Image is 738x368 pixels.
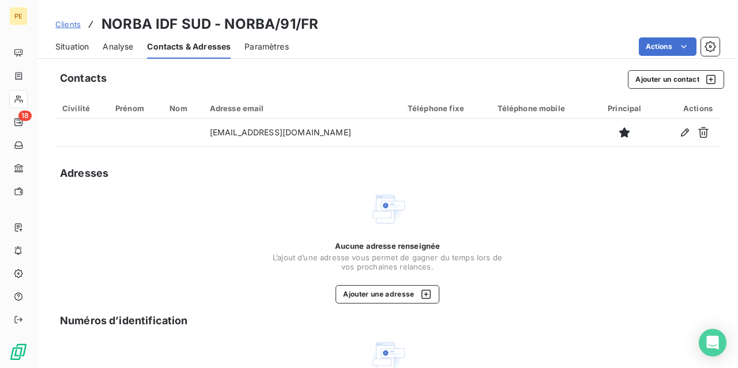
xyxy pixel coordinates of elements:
a: Clients [55,18,81,30]
span: Situation [55,41,89,52]
div: Open Intercom Messenger [699,329,726,356]
span: Analyse [103,41,133,52]
span: Aucune adresse renseignée [335,241,440,251]
div: Téléphone mobile [498,104,588,113]
div: Civilité [62,104,101,113]
span: 18 [18,111,32,121]
div: Téléphone fixe [408,104,484,113]
span: Contacts & Adresses [147,41,231,52]
img: Logo LeanPay [9,343,28,361]
button: Actions [639,37,696,56]
h3: NORBA IDF SUD - NORBA/91/FR [101,14,318,35]
div: Adresse email [210,104,394,113]
button: Ajouter une adresse [336,285,439,303]
div: Nom [170,104,195,113]
div: Principal [601,104,648,113]
td: [EMAIL_ADDRESS][DOMAIN_NAME] [203,119,401,146]
h5: Adresses [60,165,108,181]
span: Paramètres [244,41,289,52]
div: PE [9,7,28,25]
span: L’ajout d’une adresse vous permet de gagner du temps lors de vos prochaines relances. [272,253,503,271]
h5: Numéros d’identification [60,313,188,329]
div: Prénom [115,104,156,113]
button: Ajouter un contact [628,70,724,89]
img: Empty state [369,191,406,227]
span: Clients [55,20,81,29]
h5: Contacts [60,70,107,86]
div: Actions [662,104,713,113]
